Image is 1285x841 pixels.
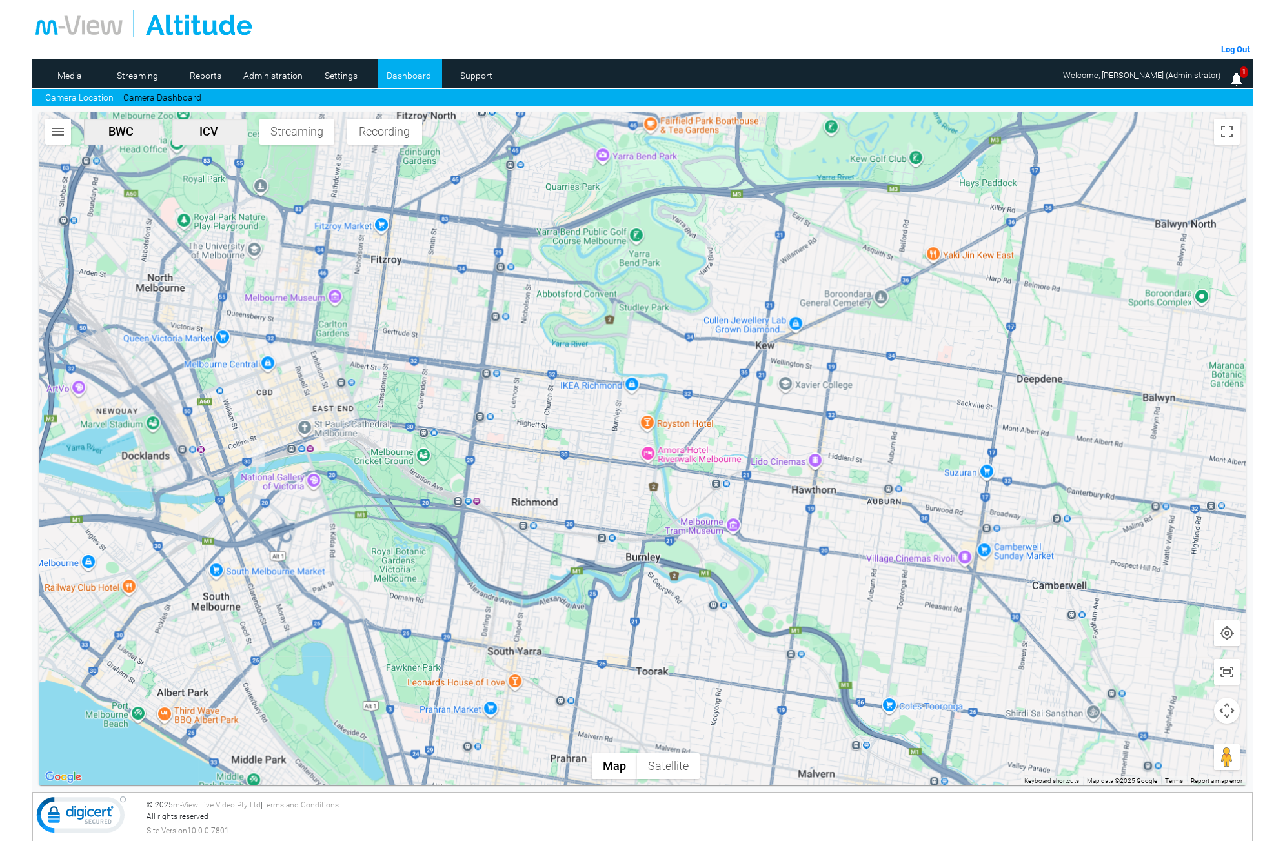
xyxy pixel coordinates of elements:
span: ICV [177,125,241,138]
img: DigiCert Secured Site Seal [36,796,126,840]
a: Settings [310,66,372,85]
button: Search [45,119,71,145]
span: Recording [352,125,417,138]
span: 10.0.0.7801 [187,825,229,836]
a: Terms (opens in new tab) [1165,777,1183,784]
button: Toggle fullscreen view [1214,119,1240,145]
a: Open this area in Google Maps (opens a new window) [42,769,85,785]
button: Streaming [259,119,334,145]
span: Welcome, [PERSON_NAME] (Administrator) [1063,70,1220,80]
button: Show user location [1214,620,1240,646]
a: Camera Location [45,91,114,105]
a: Report a map error [1191,777,1242,784]
img: svg+xml,%3Csvg%20xmlns%3D%22http%3A%2F%2Fwww.w3.org%2F2000%2Fsvg%22%20height%3D%2224%22%20viewBox... [1219,664,1235,680]
img: svg+xml,%3Csvg%20xmlns%3D%22http%3A%2F%2Fwww.w3.org%2F2000%2Fsvg%22%20height%3D%2224%22%20viewBox... [50,124,66,139]
button: Show all cameras [1214,659,1240,685]
button: Show satellite imagery [637,753,700,779]
button: Recording [347,119,422,145]
a: Camera Dashboard [123,91,201,105]
a: Support [445,66,508,85]
button: BWC [84,119,159,145]
span: BWC [89,125,154,138]
a: Log Out [1221,45,1250,54]
button: Drag Pegman onto the map to open Street View [1214,744,1240,770]
a: Streaming [106,66,169,85]
div: © 2025 | All rights reserved [147,799,1249,836]
a: Administration [242,66,305,85]
a: Terms and Conditions [263,800,339,809]
img: Google [42,769,85,785]
button: Keyboard shortcuts [1024,776,1079,785]
div: Site Version [147,825,1249,836]
span: Streaming [265,125,329,138]
span: 1 [1240,66,1248,79]
img: bell25.png [1229,72,1244,87]
a: Dashboard [378,66,440,85]
a: m-View Live Video Pty Ltd [173,800,261,809]
div: YLF415 [252,441,265,467]
button: ICV [172,119,247,145]
img: svg+xml,%3Csvg%20xmlns%3D%22http%3A%2F%2Fwww.w3.org%2F2000%2Fsvg%22%20height%3D%2224%22%20viewBox... [1219,625,1235,641]
a: Reports [174,66,237,85]
span: Map data ©2025 Google [1087,777,1157,784]
a: Media [39,66,101,85]
button: Show street map [592,753,637,779]
button: Map camera controls [1214,698,1240,724]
